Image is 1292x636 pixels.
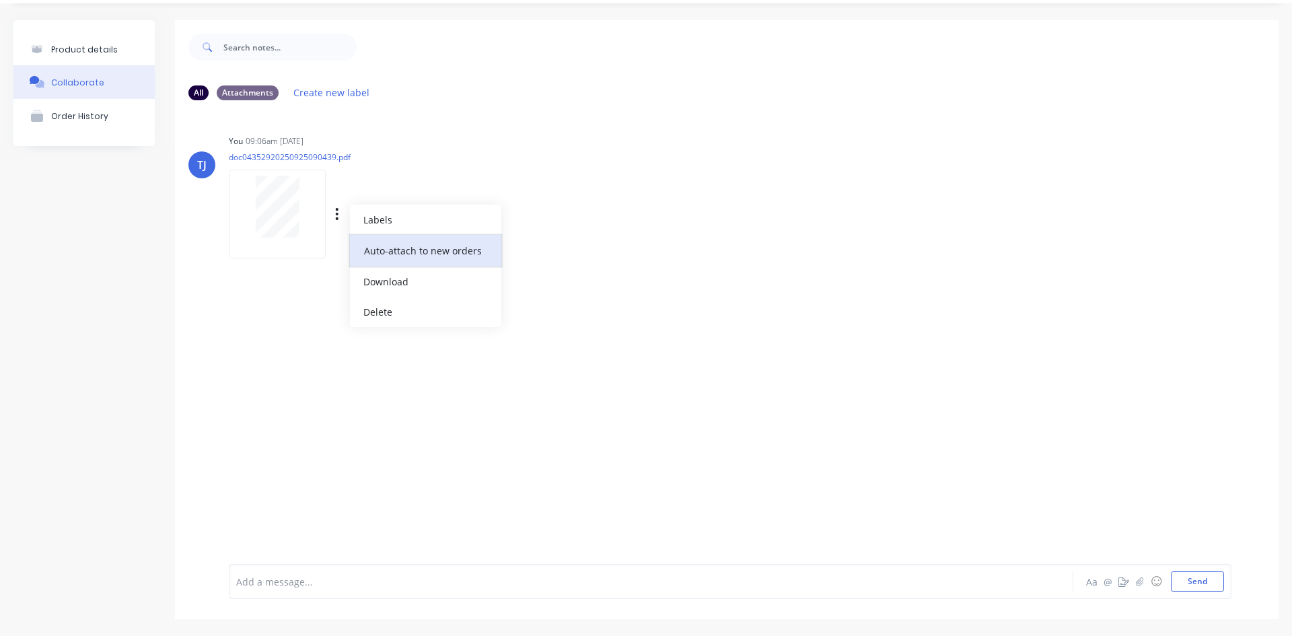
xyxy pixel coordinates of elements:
div: Order History [51,111,108,121]
button: @ [1100,573,1116,590]
div: All [188,85,209,100]
button: Labels [350,205,501,235]
button: Download [350,267,501,297]
button: Delete [350,297,501,327]
div: You [229,135,243,147]
button: ☺ [1148,573,1164,590]
button: Collaborate [13,65,155,99]
button: Order History [13,99,155,133]
div: TJ [197,157,207,173]
button: Product details [13,34,155,65]
button: Create new label [287,83,377,102]
p: doc04352920250925090439.pdf [229,151,476,163]
button: Aa [1083,573,1100,590]
button: Send [1171,571,1224,592]
input: Search notes... [223,34,357,61]
div: Product details [51,44,118,55]
div: Collaborate [51,77,104,87]
div: 09:06am [DATE] [246,135,303,147]
div: Attachments [217,85,279,100]
button: Auto-attach to new orders [350,235,501,267]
